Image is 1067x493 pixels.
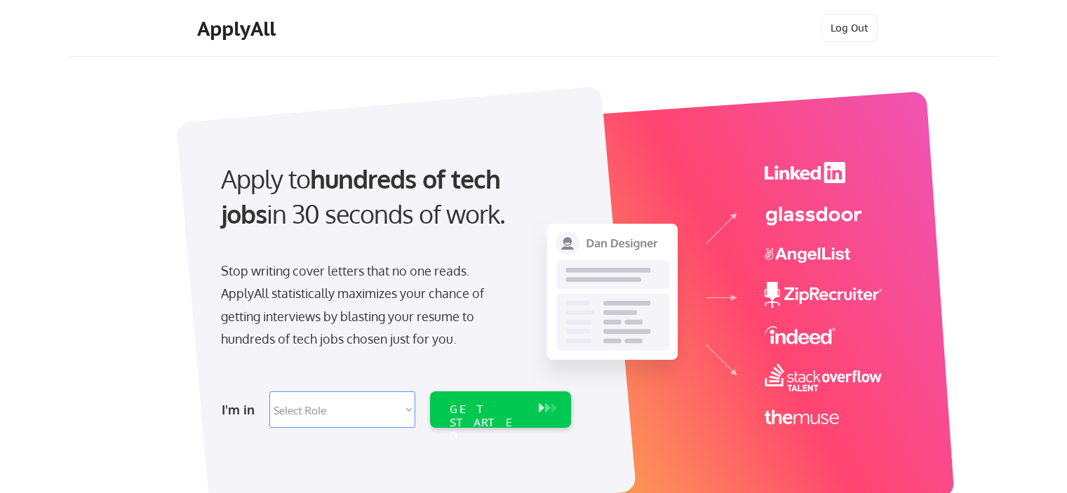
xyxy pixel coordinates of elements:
[222,398,261,421] div: I'm in
[197,17,280,41] div: ApplyAll
[221,163,506,229] strong: hundreds of tech jobs
[821,14,878,42] button: Log Out
[221,161,565,232] div: Apply to in 30 seconds of work.
[221,259,509,351] div: Stop writing cover letters that no one reads. ApplyAll statistically maximizes your chance of get...
[450,403,525,443] div: GET STARTED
